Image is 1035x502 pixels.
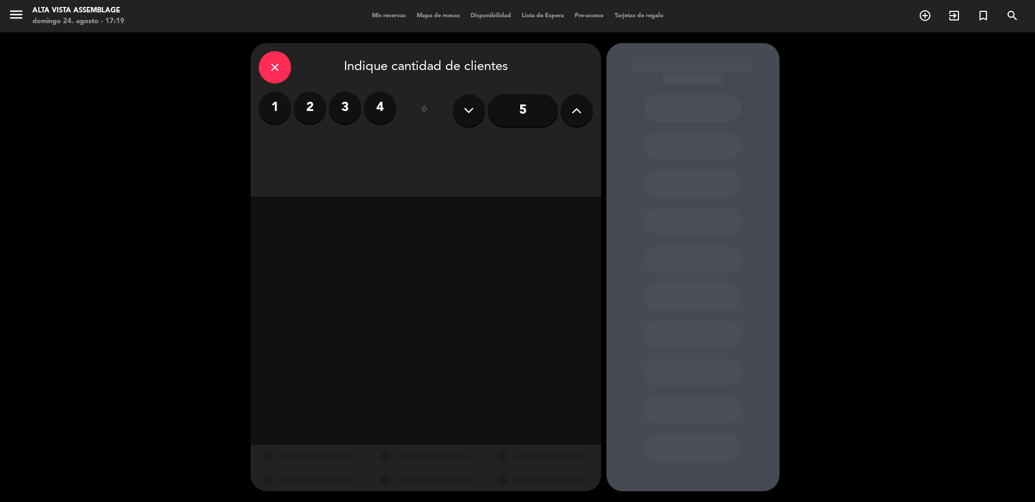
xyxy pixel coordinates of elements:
[268,61,281,74] i: close
[919,9,931,22] i: add_circle_outline
[465,13,516,19] span: Disponibilidad
[977,9,990,22] i: turned_in_not
[411,13,465,19] span: Mapa de mesas
[948,9,961,22] i: exit_to_app
[32,5,125,16] div: Alta Vista Assemblage
[364,92,396,124] label: 4
[259,51,593,83] div: Indique cantidad de clientes
[609,13,669,19] span: Tarjetas de regalo
[294,92,326,124] label: 2
[8,6,24,26] button: menu
[32,16,125,27] div: domingo 24. agosto - 17:19
[8,6,24,23] i: menu
[1006,9,1019,22] i: search
[329,92,361,124] label: 3
[259,92,291,124] label: 1
[516,13,569,19] span: Lista de Espera
[367,13,411,19] span: Mis reservas
[569,13,609,19] span: Pre-acceso
[407,92,442,129] div: ó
